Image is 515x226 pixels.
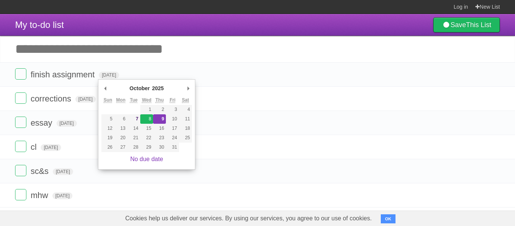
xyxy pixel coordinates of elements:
label: Done [15,189,26,200]
span: mhw [31,191,50,200]
button: 2 [153,105,166,114]
button: 12 [101,124,114,133]
abbr: Sunday [104,97,112,103]
button: 5 [101,114,114,124]
button: 18 [179,124,192,133]
abbr: Thursday [155,97,164,103]
button: 3 [166,105,179,114]
span: My to-do list [15,20,64,30]
span: corrections [31,94,73,103]
button: 17 [166,124,179,133]
span: [DATE] [53,168,73,175]
button: 29 [140,143,153,152]
abbr: Wednesday [142,97,151,103]
abbr: Saturday [182,97,189,103]
abbr: Friday [170,97,175,103]
span: [DATE] [41,144,61,151]
label: Done [15,141,26,152]
button: 25 [179,133,192,143]
button: 27 [114,143,127,152]
button: 20 [114,133,127,143]
button: OK [381,214,395,223]
abbr: Monday [116,97,126,103]
span: [DATE] [99,72,119,78]
div: 2025 [151,83,165,94]
button: 28 [127,143,140,152]
span: sc&s [31,166,51,176]
button: 24 [166,133,179,143]
button: 6 [114,114,127,124]
button: 11 [179,114,192,124]
label: Done [15,68,26,80]
button: 26 [101,143,114,152]
span: Cookies help us deliver our services. By using our services, you agree to our use of cookies. [118,211,379,226]
span: [DATE] [75,96,96,103]
button: 30 [153,143,166,152]
div: October [129,83,151,94]
button: 9 [153,114,166,124]
span: [DATE] [57,120,77,127]
button: 8 [140,114,153,124]
span: finish assignment [31,70,97,79]
button: 31 [166,143,179,152]
button: 15 [140,124,153,133]
button: 22 [140,133,153,143]
label: Done [15,92,26,104]
button: 19 [101,133,114,143]
label: Done [15,165,26,176]
button: 4 [179,105,192,114]
button: 1 [140,105,153,114]
button: 21 [127,133,140,143]
span: cl [31,142,38,152]
span: essay [31,118,54,128]
a: SaveThis List [433,17,500,32]
button: 16 [153,124,166,133]
button: 7 [127,114,140,124]
abbr: Tuesday [130,97,137,103]
b: This List [466,21,491,29]
a: No due date [130,156,163,162]
span: [DATE] [52,192,73,199]
button: Previous Month [101,83,109,94]
button: 10 [166,114,179,124]
button: 14 [127,124,140,133]
label: Done [15,117,26,128]
button: Next Month [184,83,192,94]
button: 23 [153,133,166,143]
button: 13 [114,124,127,133]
